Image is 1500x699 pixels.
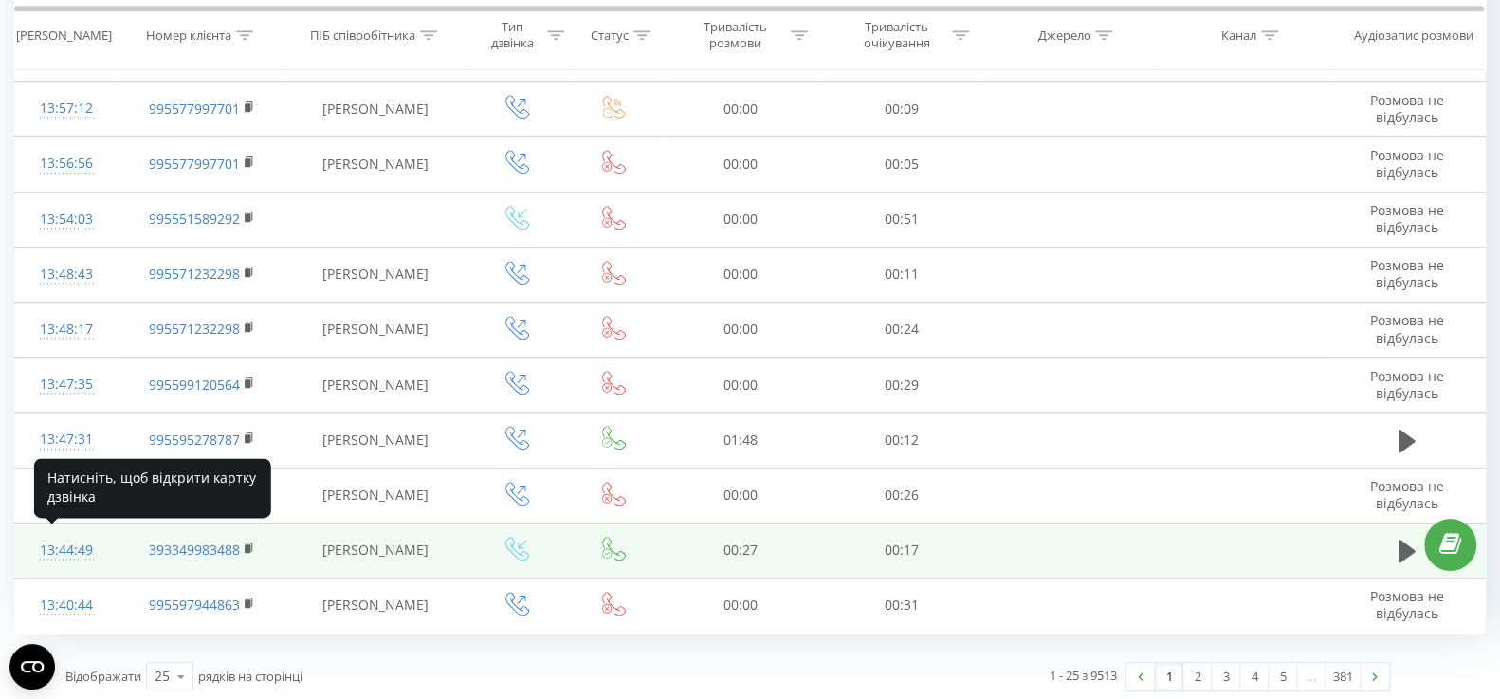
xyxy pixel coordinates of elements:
[1370,367,1444,402] span: Розмова не відбулась
[846,20,947,52] div: Тривалість очікування
[660,192,821,247] td: 00:00
[685,20,786,52] div: Тривалість розмови
[821,192,982,247] td: 00:51
[660,413,821,468] td: 01:48
[34,587,99,624] div: 13:40:44
[34,532,99,569] div: 13:44:49
[149,431,240,449] a: 995595278787
[34,366,99,403] div: 13:47:35
[34,256,99,293] div: 13:48:43
[285,247,466,302] td: [PERSON_NAME]
[285,523,466,578] td: [PERSON_NAME]
[821,523,982,578] td: 00:17
[660,358,821,413] td: 00:00
[1155,663,1183,690] a: 1
[1050,666,1117,685] div: 1 - 25 з 9513
[285,137,466,192] td: [PERSON_NAME]
[65,668,141,685] span: Відображати
[310,28,415,44] div: ПІБ співробітника
[591,28,629,44] div: Статус
[821,468,982,523] td: 00:26
[34,458,271,518] div: Натисніть, щоб відкрити картку дзвінка
[1370,146,1444,181] span: Розмова не відбулась
[146,28,231,44] div: Номер клієнта
[660,578,821,633] td: 00:00
[149,596,240,614] a: 995597944863
[155,667,170,686] div: 25
[660,523,821,578] td: 00:27
[821,137,982,192] td: 00:05
[1370,311,1444,346] span: Розмова не відбулась
[34,421,99,458] div: 13:47:31
[16,28,112,44] div: [PERSON_NAME]
[821,302,982,357] td: 00:24
[660,468,821,523] td: 00:00
[34,201,99,238] div: 13:54:03
[285,468,466,523] td: [PERSON_NAME]
[198,668,302,685] span: рядків на сторінці
[1370,256,1444,291] span: Розмова не відбулась
[660,82,821,137] td: 00:00
[1370,201,1444,236] span: Розмова не відбулась
[149,265,240,283] a: 995571232298
[285,82,466,137] td: [PERSON_NAME]
[34,311,99,348] div: 13:48:17
[9,644,55,690] button: Open CMP widget
[821,358,982,413] td: 00:29
[149,100,240,118] a: 995577997701
[149,541,240,559] a: 393349983488
[1269,663,1297,690] a: 5
[821,82,982,137] td: 00:09
[149,320,240,338] a: 995571232298
[1326,663,1361,690] a: 381
[1370,587,1444,622] span: Розмова не відбулась
[285,358,466,413] td: [PERSON_NAME]
[149,210,240,228] a: 995551589292
[1037,28,1090,44] div: Джерело
[821,247,982,302] td: 00:11
[660,247,821,302] td: 00:00
[1354,28,1473,44] div: Аудіозапис розмови
[34,90,99,127] div: 13:57:12
[660,302,821,357] td: 00:00
[34,145,99,182] div: 13:56:56
[1212,663,1240,690] a: 3
[483,20,542,52] div: Тип дзвінка
[285,413,466,468] td: [PERSON_NAME]
[1370,477,1444,512] span: Розмова не відбулась
[1297,663,1326,690] div: …
[821,578,982,633] td: 00:31
[660,137,821,192] td: 00:00
[1370,91,1444,126] span: Розмова не відбулась
[1183,663,1212,690] a: 2
[149,376,240,394] a: 995599120564
[1221,28,1256,44] div: Канал
[149,155,240,173] a: 995577997701
[1240,663,1269,690] a: 4
[821,413,982,468] td: 00:12
[285,302,466,357] td: [PERSON_NAME]
[285,578,466,633] td: [PERSON_NAME]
